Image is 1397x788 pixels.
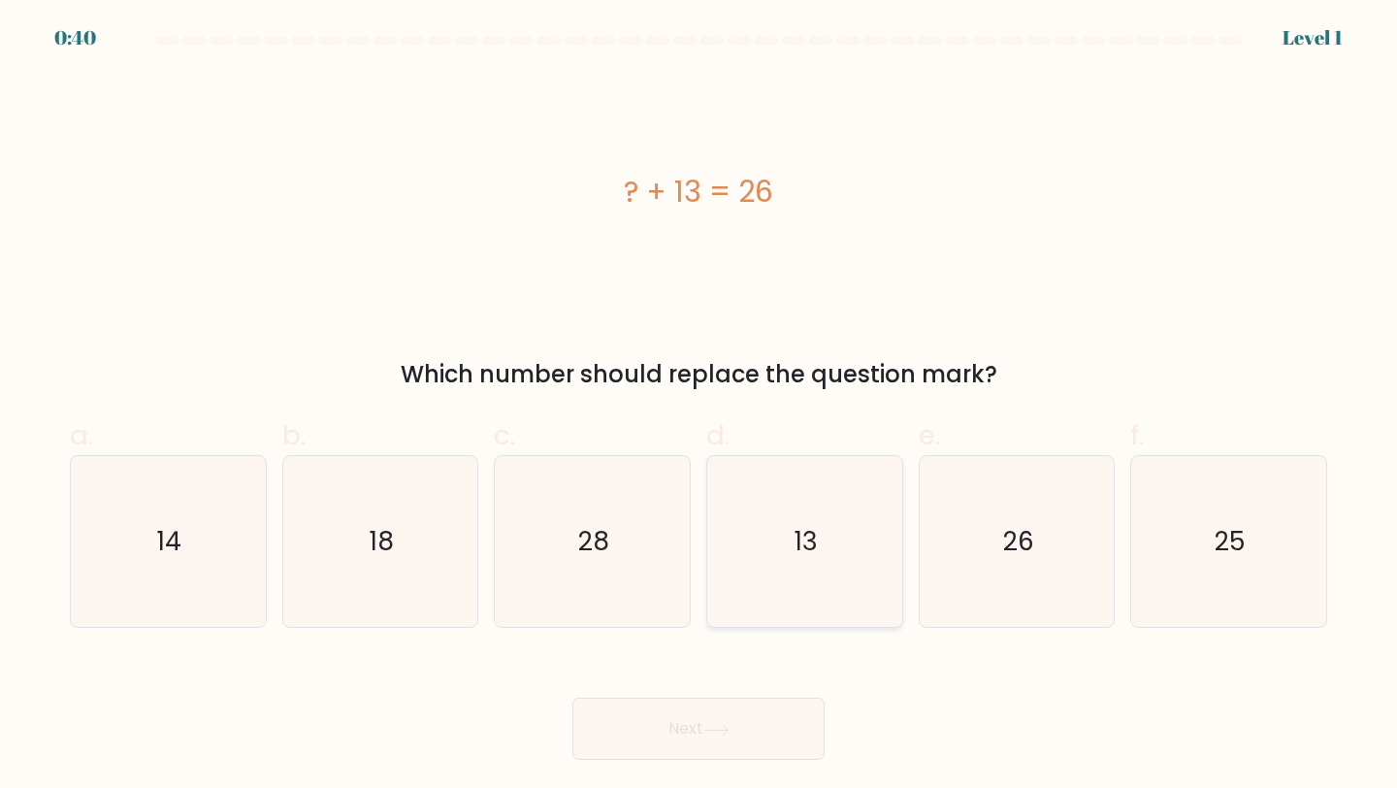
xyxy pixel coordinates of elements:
div: Which number should replace the question mark? [81,357,1316,392]
text: 26 [1003,523,1034,559]
button: Next [572,698,825,760]
span: b. [282,416,306,454]
div: ? + 13 = 26 [70,170,1327,213]
div: Level 1 [1283,23,1343,52]
text: 13 [795,523,818,559]
span: f. [1130,416,1144,454]
span: d. [706,416,730,454]
span: a. [70,416,93,454]
div: 0:40 [54,23,96,52]
text: 28 [578,523,609,559]
span: e. [919,416,940,454]
text: 18 [370,523,394,559]
text: 14 [158,523,182,559]
span: c. [494,416,515,454]
text: 25 [1215,523,1246,559]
